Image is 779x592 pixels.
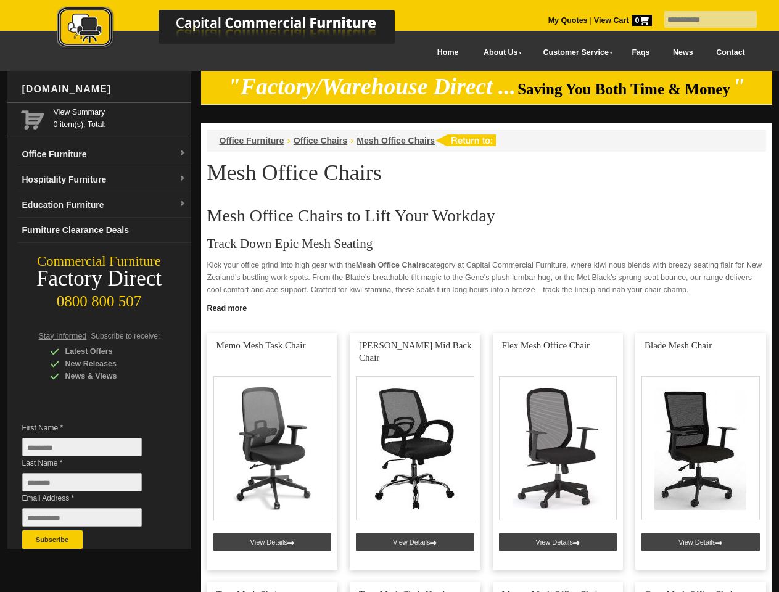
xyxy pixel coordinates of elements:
button: Subscribe [22,530,83,549]
a: About Us [470,39,529,67]
a: Faqs [620,39,662,67]
h2: Mesh Office Chairs to Lift Your Workday [207,207,766,225]
span: Last Name * [22,457,160,469]
li: › [350,134,353,147]
a: Hospitality Furnituredropdown [17,167,191,192]
a: Mesh Office Chairs [357,136,435,146]
div: Factory Direct [7,270,191,287]
span: Saving You Both Time & Money [517,81,730,97]
a: Customer Service [529,39,620,67]
img: dropdown [179,200,186,208]
strong: Mesh Office Chairs [356,261,426,269]
img: Capital Commercial Furniture Logo [23,6,455,51]
div: Commercial Furniture [7,253,191,270]
div: News & Views [50,370,167,382]
a: News [661,39,704,67]
a: Office Furniture [220,136,284,146]
span: Subscribe to receive: [91,332,160,340]
input: First Name * [22,438,142,456]
span: 0 item(s), Total: [54,106,186,129]
input: Email Address * [22,508,142,527]
a: Furniture Clearance Deals [17,218,191,243]
span: First Name * [22,422,160,434]
div: New Releases [50,358,167,370]
a: Contact [704,39,756,67]
a: Office Furnituredropdown [17,142,191,167]
em: "Factory/Warehouse Direct ... [228,74,516,99]
strong: View Cart [594,16,652,25]
img: dropdown [179,150,186,157]
li: › [287,134,291,147]
a: Office Chairs [294,136,347,146]
h3: Track Down Epic Mesh Seating [207,237,766,250]
div: 0800 800 507 [7,287,191,310]
a: View Summary [54,106,186,118]
em: " [732,74,745,99]
input: Last Name * [22,473,142,491]
a: Click to read more [201,299,772,314]
div: Latest Offers [50,345,167,358]
a: My Quotes [548,16,588,25]
a: View Cart0 [591,16,651,25]
img: return to [435,134,496,146]
span: Email Address * [22,492,160,504]
h1: Mesh Office Chairs [207,161,766,184]
p: Kick your office grind into high gear with the category at Capital Commercial Furniture, where ki... [207,259,766,296]
span: Stay Informed [39,332,87,340]
a: Capital Commercial Furniture Logo [23,6,455,55]
a: Education Furnituredropdown [17,192,191,218]
img: dropdown [179,175,186,183]
div: [DOMAIN_NAME] [17,71,191,108]
span: 0 [632,15,652,26]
